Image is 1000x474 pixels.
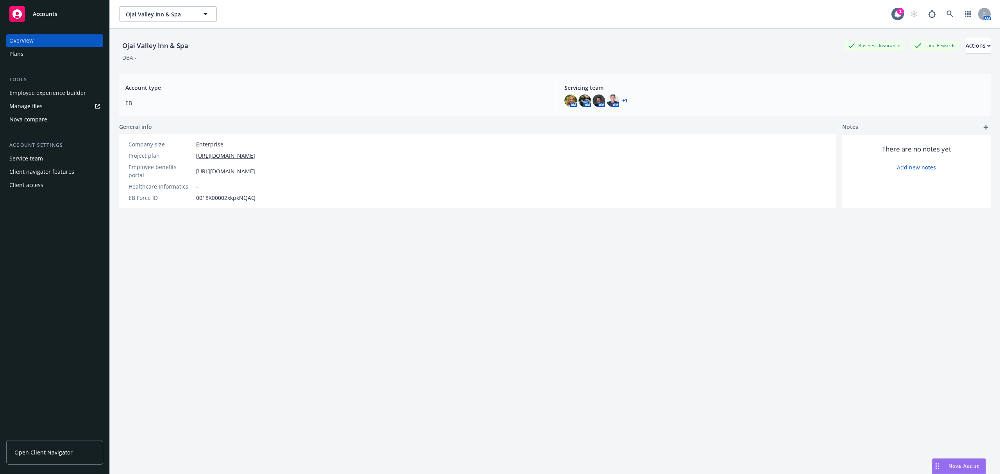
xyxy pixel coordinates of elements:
a: Switch app [960,6,976,22]
div: Healthcare Informatics [129,182,193,191]
span: General info [119,123,152,131]
a: +1 [622,98,628,103]
div: Total Rewards [911,41,959,50]
span: Accounts [33,11,57,17]
a: Accounts [6,3,103,25]
div: 1 [897,8,904,15]
a: Report a Bug [924,6,940,22]
a: Service team [6,152,103,165]
a: Employee experience builder [6,87,103,99]
div: Manage files [9,100,43,112]
span: Ojai Valley Inn & Spa [126,10,193,18]
a: add [981,123,991,132]
button: Nova Assist [932,458,986,474]
div: Plans [9,48,23,60]
div: Project plan [129,151,193,160]
img: photo [593,94,605,107]
a: Search [942,6,958,22]
div: Business Insurance [844,41,904,50]
a: Manage files [6,100,103,112]
button: Actions [966,38,991,53]
button: Ojai Valley Inn & Spa [119,6,217,22]
a: Add new notes [897,163,936,171]
img: photo [564,94,577,107]
a: Start snowing [906,6,922,22]
img: photo [579,94,591,107]
div: Tools [6,76,103,84]
div: Nova compare [9,113,47,126]
span: There are no notes yet [882,144,951,154]
span: Account type [125,84,545,92]
div: Company size [129,140,193,148]
div: Client navigator features [9,166,74,178]
div: Drag to move [932,459,942,474]
span: Enterprise [196,140,223,148]
div: Employee benefits portal [129,163,193,179]
a: [URL][DOMAIN_NAME] [196,167,255,175]
div: Client access [9,179,43,191]
a: [URL][DOMAIN_NAME] [196,151,255,160]
span: Notes [842,123,858,132]
a: Plans [6,48,103,60]
a: Client navigator features [6,166,103,178]
a: Nova compare [6,113,103,126]
div: DBA: - [122,53,137,62]
div: Ojai Valley Inn & Spa [119,41,191,51]
div: Overview [9,34,34,47]
div: Employee experience builder [9,87,86,99]
span: Open Client Navigator [14,448,73,456]
span: Nova Assist [948,463,979,469]
span: Servicing team [564,84,984,92]
span: EB [125,99,545,107]
a: Client access [6,179,103,191]
span: - [196,182,198,191]
div: EB Force ID [129,194,193,202]
img: photo [607,94,619,107]
a: Overview [6,34,103,47]
span: 0018X00002xkpkNQAQ [196,194,255,202]
div: Account settings [6,141,103,149]
div: Service team [9,152,43,165]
